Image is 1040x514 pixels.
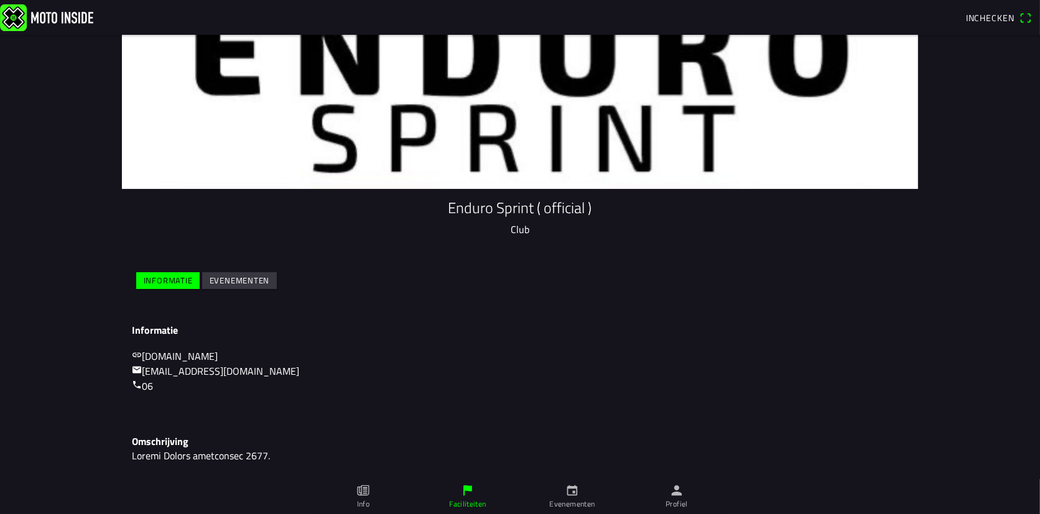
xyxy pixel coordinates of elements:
[449,498,486,510] ion-label: Faciliteiten
[132,364,299,379] a: mail[EMAIL_ADDRESS][DOMAIN_NAME]
[966,11,1014,24] span: Inchecken
[357,498,369,510] ion-label: Info
[132,379,153,393] a: call06
[670,484,684,497] ion-icon: person
[132,350,142,360] ion-icon: link
[202,272,277,289] ion-button: Evenementen
[132,365,142,375] ion-icon: mail
[666,498,688,510] ion-label: Profiel
[132,380,142,390] ion-icon: call
[132,436,908,447] h3: Omschrijving
[565,484,579,497] ion-icon: calendar
[132,349,218,364] a: link[DOMAIN_NAME]
[132,324,908,336] h3: Informatie
[461,484,475,497] ion-icon: flag
[550,498,595,510] ion-label: Evenementen
[960,7,1038,28] a: Incheckenqr scanner
[356,484,370,497] ion-icon: paper
[132,222,908,237] p: Club
[136,272,200,289] ion-button: Informatie
[132,199,908,217] h1: Enduro Sprint ( official )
